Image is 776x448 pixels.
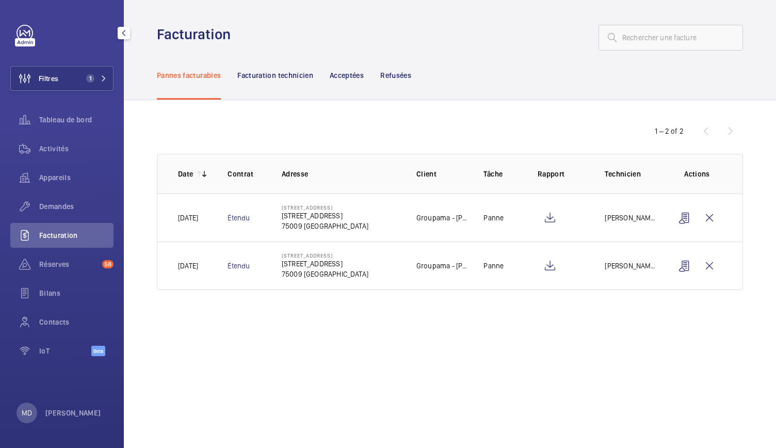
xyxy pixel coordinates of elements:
span: 58 [102,260,114,268]
div: 1 – 2 of 2 [655,126,684,136]
p: Technicien [605,169,656,179]
p: 75009 [GEOGRAPHIC_DATA] [282,221,368,231]
p: [PERSON_NAME] [605,261,656,271]
h1: Facturation [157,25,237,44]
span: Tableau de bord [39,115,114,125]
p: Client [416,169,467,179]
p: Actions [672,169,722,179]
p: Facturation technicien [237,70,313,81]
p: [STREET_ADDRESS] [282,252,368,259]
a: Étendu [228,214,250,222]
p: Acceptées [330,70,364,81]
span: Réserves [39,259,98,269]
p: [STREET_ADDRESS] [282,204,368,211]
p: Pannes facturables [157,70,221,81]
p: [PERSON_NAME] [45,408,101,418]
p: Panne [483,213,504,223]
p: Refusées [380,70,411,81]
p: Groupama - [PERSON_NAME] [416,213,467,223]
p: 75009 [GEOGRAPHIC_DATA] [282,269,368,279]
p: Rapport [538,169,589,179]
p: MD [22,408,32,418]
p: [DATE] [178,213,198,223]
p: [STREET_ADDRESS] [282,259,368,269]
p: Groupama - [PERSON_NAME] [416,261,467,271]
span: Filtres [39,73,58,84]
span: Activités [39,143,114,154]
span: IoT [39,346,91,356]
span: Demandes [39,201,114,212]
input: Rechercher une facture [599,25,743,51]
button: Filtres1 [10,66,114,91]
span: Appareils [39,172,114,183]
p: Panne [483,261,504,271]
p: [STREET_ADDRESS] [282,211,368,221]
span: Beta [91,346,105,356]
p: Adresse [282,169,400,179]
span: Facturation [39,230,114,241]
p: [PERSON_NAME] [605,213,656,223]
a: Étendu [228,262,250,270]
p: Tâche [483,169,521,179]
span: Bilans [39,288,114,298]
p: Contrat [228,169,265,179]
p: Date [178,169,193,179]
p: [DATE] [178,261,198,271]
span: Contacts [39,317,114,327]
span: 1 [86,74,94,83]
